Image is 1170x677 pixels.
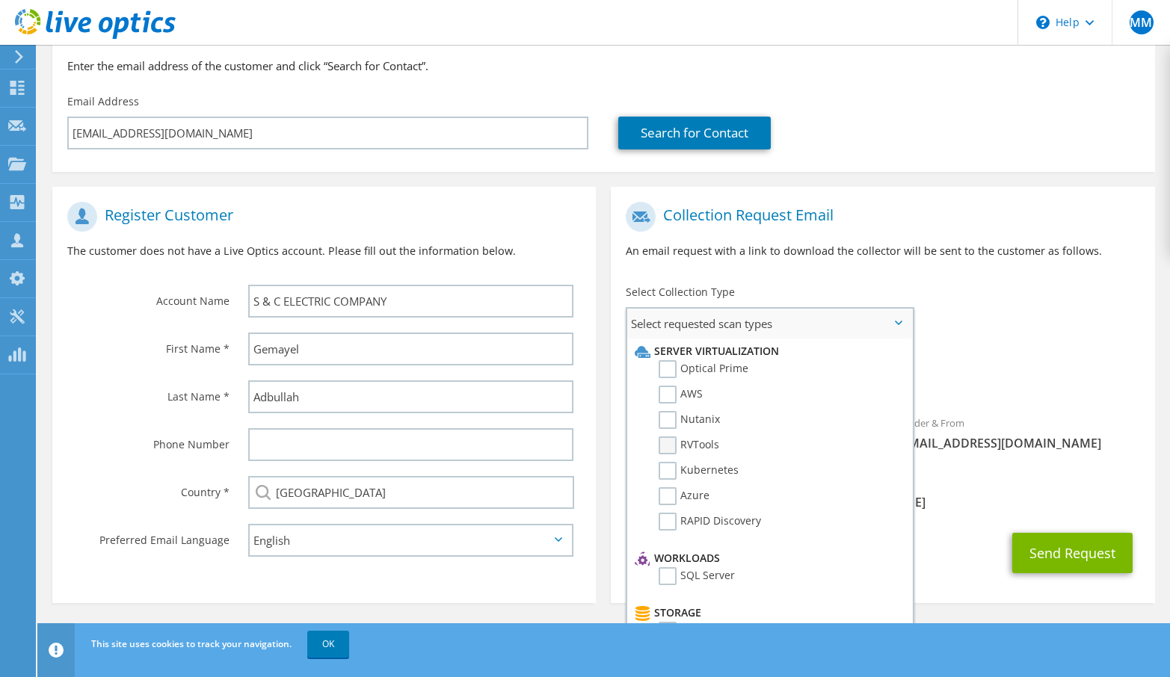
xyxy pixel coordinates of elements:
label: SQL Server [659,567,735,585]
span: Select requested scan types [627,309,911,338]
li: Workloads [631,549,904,567]
label: Country * [67,476,230,500]
a: Search for Contact [618,117,771,149]
button: Send Request [1012,533,1133,573]
label: Nutanix [659,411,720,429]
svg: \n [1036,16,1050,29]
li: Storage [631,604,904,622]
label: RAPID Discovery [659,513,761,531]
div: Requested Collections [611,344,1154,400]
li: Server Virtualization [631,342,904,360]
label: Select Collection Type [626,285,735,300]
span: [EMAIL_ADDRESS][DOMAIN_NAME] [898,435,1140,451]
a: OK [307,631,349,658]
label: AWS [659,386,703,404]
label: Email Address [67,94,139,109]
div: To [611,407,883,459]
h1: Collection Request Email [626,202,1132,232]
label: Optical Prime [659,360,748,378]
label: RVTools [659,436,719,454]
label: Kubernetes [659,462,739,480]
div: Sender & From [883,407,1155,459]
label: Azure [659,487,709,505]
div: CC & Reply To [611,466,1154,518]
span: MM [1130,10,1154,34]
span: This site uses cookies to track your navigation. [91,637,292,650]
h1: Register Customer [67,202,573,232]
label: First Name * [67,333,230,356]
label: CLARiiON/VNX [659,622,752,640]
p: An email request with a link to download the collector will be sent to the customer as follows. [626,243,1139,259]
label: Account Name [67,285,230,309]
p: The customer does not have a Live Optics account. Please fill out the information below. [67,243,581,259]
label: Last Name * [67,380,230,404]
h3: Enter the email address of the customer and click “Search for Contact”. [67,58,1140,74]
label: Preferred Email Language [67,524,230,548]
label: Phone Number [67,428,230,452]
